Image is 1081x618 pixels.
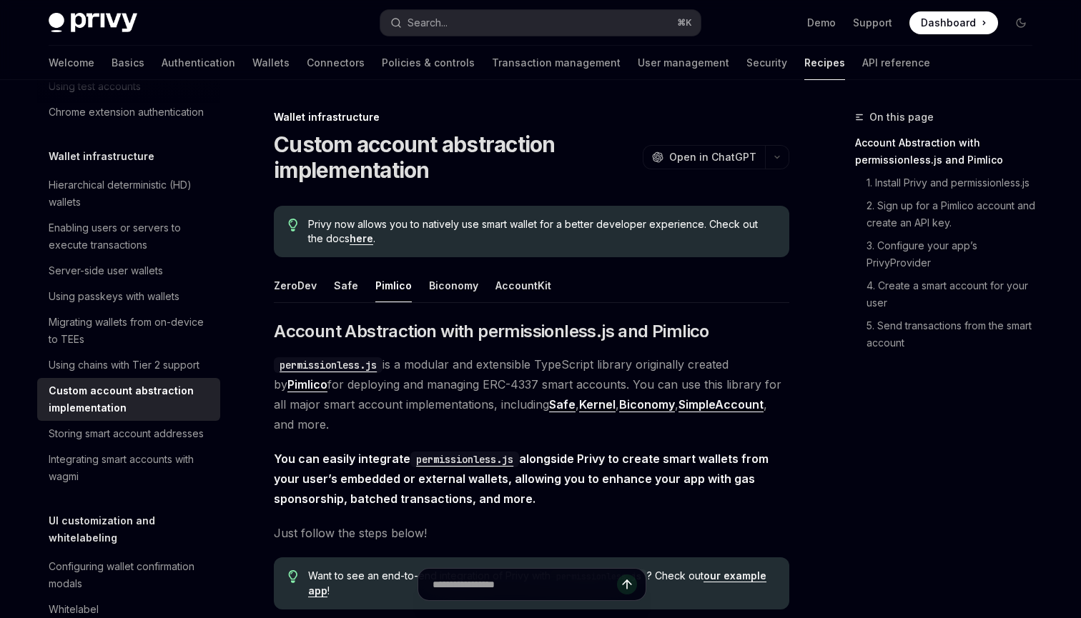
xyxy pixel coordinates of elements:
div: Whitelabel [49,601,99,618]
div: Migrating wallets from on-device to TEEs [49,314,212,348]
a: Using chains with Tier 2 support [37,352,220,378]
button: Biconomy [429,269,478,302]
div: Enabling users or servers to execute transactions [49,219,212,254]
strong: You can easily integrate alongside Privy to create smart wallets from your user’s embedded or ext... [274,452,769,506]
button: Send message [617,574,637,594]
div: Custom account abstraction implementation [49,382,212,417]
svg: Tip [288,219,298,231]
div: Integrating smart accounts with wagmi [49,451,212,485]
span: Just follow the steps below! [274,523,789,543]
a: Security [746,46,787,80]
a: Hierarchical deterministic (HD) wallets [37,172,220,215]
a: Wallets [252,46,290,80]
a: Migrating wallets from on-device to TEEs [37,309,220,352]
a: 3. Configure your app’s PrivyProvider [855,234,1044,274]
a: Biconomy [619,397,675,412]
a: Using passkeys with wallets [37,284,220,309]
a: Dashboard [909,11,998,34]
a: Transaction management [492,46,621,80]
a: SimpleAccount [678,397,764,412]
span: Privy now allows you to natively use smart wallet for a better developer experience. Check out th... [308,217,775,246]
span: is a modular and extensible TypeScript library originally created by for deploying and managing E... [274,354,789,434]
img: dark logo [49,13,137,33]
a: Enabling users or servers to execute transactions [37,215,220,258]
code: permissionless.js [274,357,382,373]
a: Kernel [579,397,616,412]
div: Storing smart account addresses [49,425,204,442]
a: Configuring wallet confirmation modals [37,554,220,597]
div: Using passkeys with wallets [49,288,179,305]
button: Toggle dark mode [1010,11,1032,34]
span: Open in ChatGPT [669,150,756,164]
a: 4. Create a smart account for your user [855,274,1044,314]
a: Connectors [307,46,365,80]
a: permissionless.js [410,452,519,466]
a: Integrating smart accounts with wagmi [37,447,220,489]
div: Search... [408,14,448,31]
span: On this page [869,109,934,126]
span: ⌘ K [677,17,692,29]
a: 2. Sign up for a Pimlico account and create an API key. [855,194,1044,234]
span: Account Abstraction with permissionless.js and Pimlico [274,320,709,343]
a: here [350,232,373,245]
a: Support [853,16,892,30]
button: Safe [334,269,358,302]
button: AccountKit [495,269,551,302]
a: Authentication [162,46,235,80]
a: User management [638,46,729,80]
a: Custom account abstraction implementation [37,378,220,421]
a: permissionless.js [274,357,382,372]
a: Chrome extension authentication [37,99,220,125]
div: Server-side user wallets [49,262,163,279]
a: Policies & controls [382,46,475,80]
button: ZeroDev [274,269,317,302]
button: Pimlico [375,269,412,302]
div: Chrome extension authentication [49,104,204,121]
a: Welcome [49,46,94,80]
div: Hierarchical deterministic (HD) wallets [49,176,212,211]
a: Basics [112,46,144,80]
a: API reference [862,46,930,80]
div: Using chains with Tier 2 support [49,357,199,374]
h5: Wallet infrastructure [49,148,154,165]
a: Server-side user wallets [37,258,220,284]
span: Dashboard [921,16,976,30]
a: Storing smart account addresses [37,421,220,447]
div: Wallet infrastructure [274,110,789,124]
button: Search...⌘K [380,10,701,36]
div: Configuring wallet confirmation modals [49,558,212,592]
a: Account Abstraction with permissionless.js and Pimlico [855,131,1044,171]
a: Pimlico [287,377,327,392]
a: Safe [549,397,576,412]
h5: UI customization and whitelabeling [49,512,220,547]
a: Demo [807,16,836,30]
a: Recipes [804,46,845,80]
a: 1. Install Privy and permissionless.js [855,171,1044,194]
a: 5. Send transactions from the smart account [855,314,1044,354]
h1: Custom account abstraction implementation [274,131,637,183]
code: permissionless.js [410,452,519,467]
input: Ask a question... [433,569,617,600]
button: Open in ChatGPT [643,145,765,169]
strong: Pimlico [287,377,327,392]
